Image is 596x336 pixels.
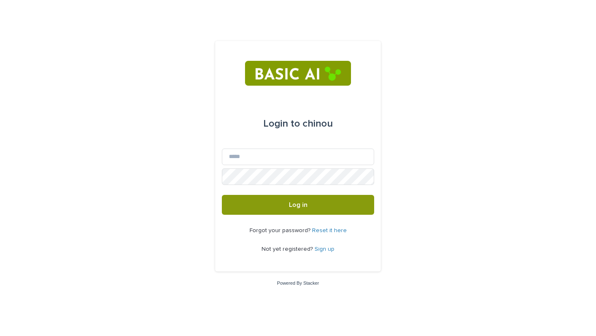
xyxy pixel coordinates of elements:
[245,61,351,86] img: RtIB8pj2QQiOZo6waziI
[289,202,308,208] span: Log in
[262,246,315,252] span: Not yet registered?
[277,281,319,286] a: Powered By Stacker
[250,228,312,233] span: Forgot your password?
[315,246,334,252] a: Sign up
[222,195,374,215] button: Log in
[263,112,333,135] div: chinou
[312,228,347,233] a: Reset it here
[263,119,300,129] span: Login to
